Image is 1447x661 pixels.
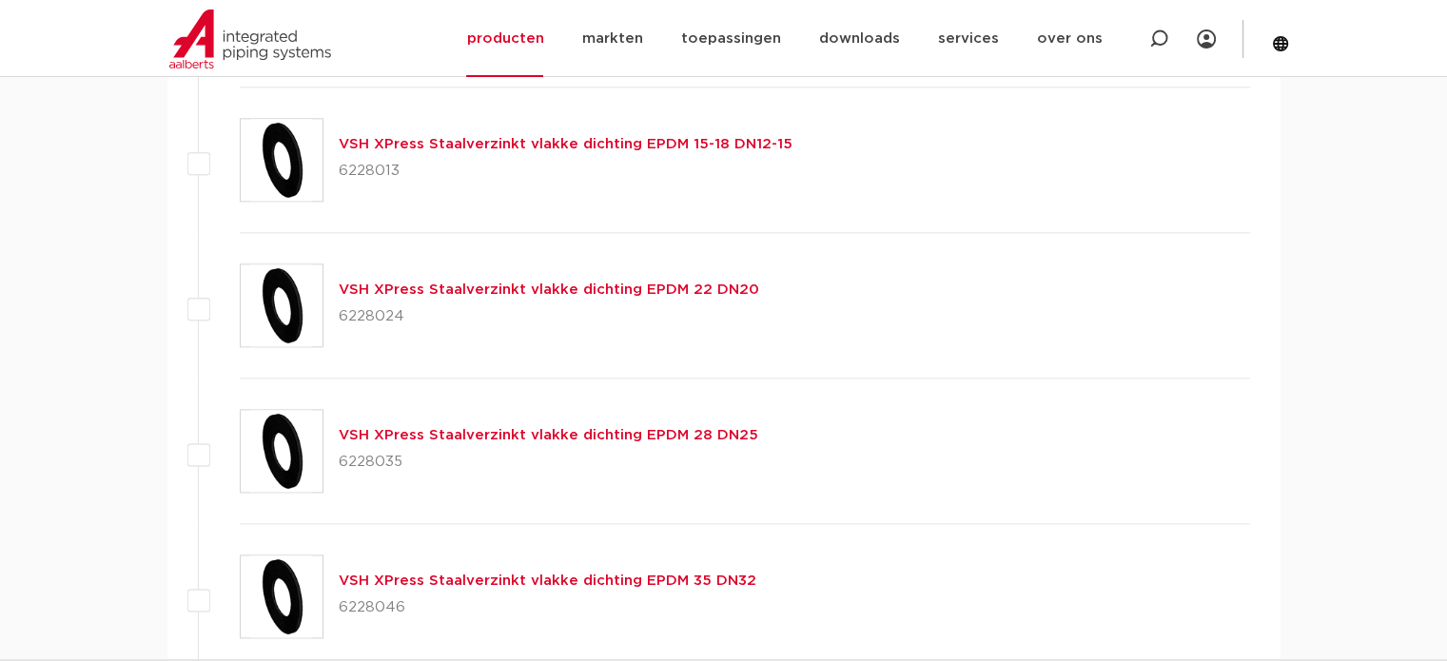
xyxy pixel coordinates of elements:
[339,282,759,297] a: VSH XPress Staalverzinkt vlakke dichting EPDM 22 DN20
[241,410,323,492] img: Thumbnail for VSH XPress Staalverzinkt vlakke dichting EPDM 28 DN25
[339,156,792,186] p: 6228013
[339,593,756,623] p: 6228046
[241,555,323,637] img: Thumbnail for VSH XPress Staalverzinkt vlakke dichting EPDM 35 DN32
[339,574,756,588] a: VSH XPress Staalverzinkt vlakke dichting EPDM 35 DN32
[241,264,323,346] img: Thumbnail for VSH XPress Staalverzinkt vlakke dichting EPDM 22 DN20
[339,447,758,477] p: 6228035
[339,428,758,442] a: VSH XPress Staalverzinkt vlakke dichting EPDM 28 DN25
[339,301,759,332] p: 6228024
[339,137,792,151] a: VSH XPress Staalverzinkt vlakke dichting EPDM 15-18 DN12-15
[241,119,323,201] img: Thumbnail for VSH XPress Staalverzinkt vlakke dichting EPDM 15-18 DN12-15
